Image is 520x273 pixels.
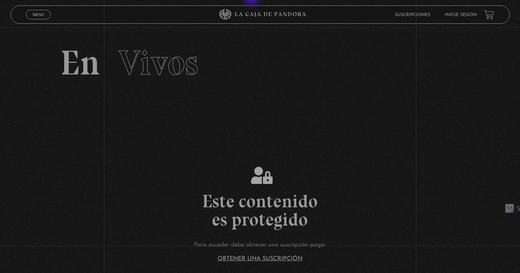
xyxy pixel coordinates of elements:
a: Inicie sesión [445,13,477,17]
span: Cerrar [30,19,47,24]
a: Obtener una suscripción [217,256,303,262]
span: Menu [32,12,45,17]
span: Vivos [119,42,198,84]
a: View your shopping cart [484,9,494,19]
h2: En [60,46,459,80]
a: Suscripciones [395,13,430,17]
